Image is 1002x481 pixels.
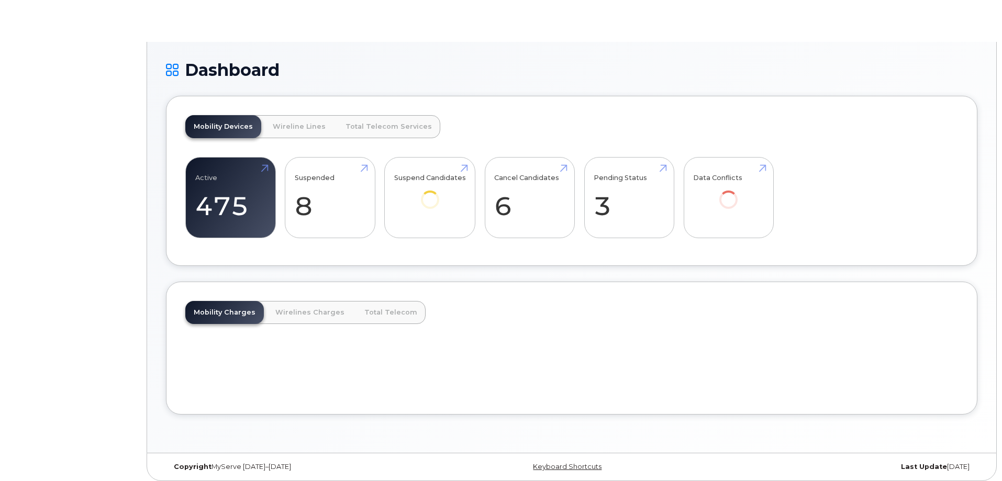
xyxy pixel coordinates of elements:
[174,463,211,471] strong: Copyright
[356,301,426,324] a: Total Telecom
[533,463,602,471] a: Keyboard Shortcuts
[185,115,261,138] a: Mobility Devices
[185,301,264,324] a: Mobility Charges
[195,163,266,232] a: Active 475
[594,163,664,232] a: Pending Status 3
[693,163,764,223] a: Data Conflicts
[707,463,977,471] div: [DATE]
[267,301,353,324] a: Wirelines Charges
[295,163,365,232] a: Suspended 8
[166,61,977,79] h1: Dashboard
[264,115,334,138] a: Wireline Lines
[394,163,466,223] a: Suspend Candidates
[166,463,437,471] div: MyServe [DATE]–[DATE]
[494,163,565,232] a: Cancel Candidates 6
[901,463,947,471] strong: Last Update
[337,115,440,138] a: Total Telecom Services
